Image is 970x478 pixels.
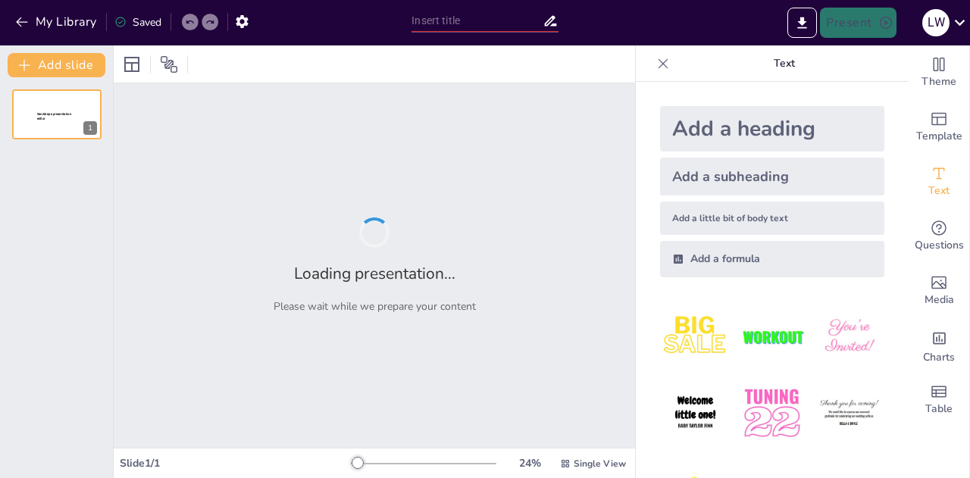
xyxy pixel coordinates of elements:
div: Add images, graphics, shapes or video [909,264,969,318]
div: Add charts and graphs [909,318,969,373]
div: Add text boxes [909,155,969,209]
img: 6.jpeg [814,378,884,448]
img: 3.jpeg [814,301,884,372]
h2: Loading presentation... [294,263,455,284]
div: Add a table [909,373,969,427]
div: Change the overall theme [909,45,969,100]
div: Slide 1 / 1 [120,456,351,470]
div: Get real-time input from your audience [909,209,969,264]
div: Add a formula [660,241,884,277]
span: Text [928,183,950,199]
button: Present [820,8,896,38]
span: Charts [923,349,955,366]
span: Questions [915,237,964,254]
img: 5.jpeg [737,378,807,448]
button: L W [922,8,950,38]
div: L W [922,9,950,36]
div: 1 [12,89,102,139]
div: Saved [114,15,161,30]
button: My Library [11,10,103,34]
div: Add a little bit of body text [660,202,884,235]
input: Insert title [411,10,542,32]
div: Add a heading [660,106,884,152]
img: 1.jpeg [660,301,731,372]
button: Add slide [8,53,105,77]
img: 2.jpeg [737,301,807,372]
span: Sendsteps presentation editor [37,112,71,120]
div: Add ready made slides [909,100,969,155]
span: Table [925,401,953,417]
div: Layout [120,52,144,77]
img: 4.jpeg [660,378,731,448]
div: 24 % [512,456,548,470]
p: Text [675,45,893,82]
span: Single View [574,458,626,470]
p: Please wait while we prepare your content [274,299,476,314]
span: Theme [921,73,956,90]
button: Export to PowerPoint [787,8,817,38]
span: Media [925,292,954,308]
span: Template [916,128,962,145]
span: Position [160,55,178,73]
div: 1 [83,121,97,135]
div: Add a subheading [660,158,884,195]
